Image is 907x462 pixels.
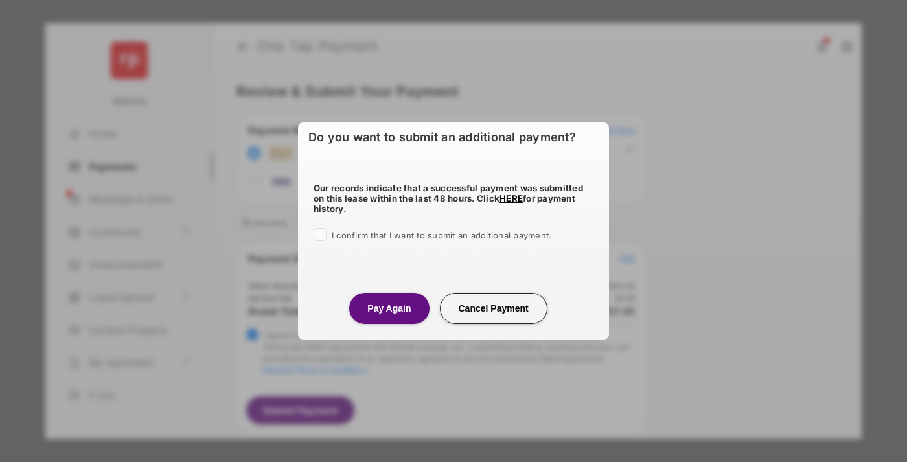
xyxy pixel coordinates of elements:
[349,293,429,324] button: Pay Again
[499,193,523,203] a: HERE
[332,230,551,240] span: I confirm that I want to submit an additional payment.
[440,293,547,324] button: Cancel Payment
[314,183,593,214] h5: Our records indicate that a successful payment was submitted on this lease within the last 48 hou...
[298,122,609,152] h6: Do you want to submit an additional payment?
